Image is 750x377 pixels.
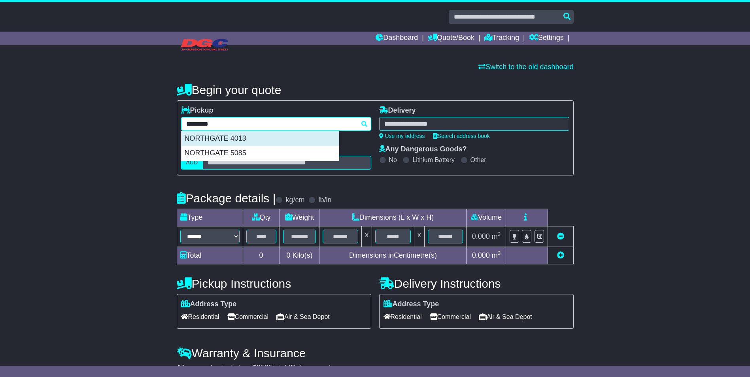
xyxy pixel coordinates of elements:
label: No [389,156,397,164]
a: Search address book [433,133,490,139]
a: Switch to the old dashboard [478,63,573,71]
span: Air & Sea Depot [479,311,532,323]
h4: Pickup Instructions [177,277,371,290]
label: Any Dangerous Goods? [379,145,467,154]
label: Lithium Battery [412,156,455,164]
span: Residential [181,311,219,323]
td: Type [177,209,243,226]
label: Other [470,156,486,164]
td: Volume [467,209,506,226]
label: AUD [181,156,203,170]
a: Add new item [557,251,564,259]
td: 0 [243,247,280,264]
sup: 3 [498,231,501,237]
span: 0 [286,251,290,259]
td: Qty [243,209,280,226]
label: lb/in [318,196,331,205]
td: x [362,226,372,247]
span: m [492,232,501,240]
div: NORTHGATE 4013 [181,131,339,146]
a: Remove this item [557,232,564,240]
a: Quote/Book [428,32,474,45]
div: All our quotes include a $ FreightSafe warranty. [177,364,574,372]
td: x [414,226,424,247]
h4: Delivery Instructions [379,277,574,290]
a: Use my address [379,133,425,139]
label: kg/cm [285,196,304,205]
h4: Begin your quote [177,83,574,96]
td: Dimensions (L x W x H) [319,209,467,226]
span: Residential [384,311,422,323]
div: NORTHGATE 5085 [181,146,339,161]
label: Address Type [384,300,439,309]
td: Dimensions in Centimetre(s) [319,247,467,264]
td: Total [177,247,243,264]
label: Pickup [181,106,213,115]
td: Kilo(s) [280,247,319,264]
span: m [492,251,501,259]
a: Settings [529,32,564,45]
span: Commercial [227,311,268,323]
a: Dashboard [376,32,418,45]
span: Commercial [430,311,471,323]
sup: 3 [498,250,501,256]
span: 0.000 [472,232,490,240]
h4: Package details | [177,192,276,205]
a: Tracking [484,32,519,45]
td: Weight [280,209,319,226]
h4: Warranty & Insurance [177,347,574,360]
typeahead: Please provide city [181,117,371,131]
span: 250 [257,364,268,371]
span: 0.000 [472,251,490,259]
label: Delivery [379,106,416,115]
span: Air & Sea Depot [276,311,330,323]
label: Address Type [181,300,237,309]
